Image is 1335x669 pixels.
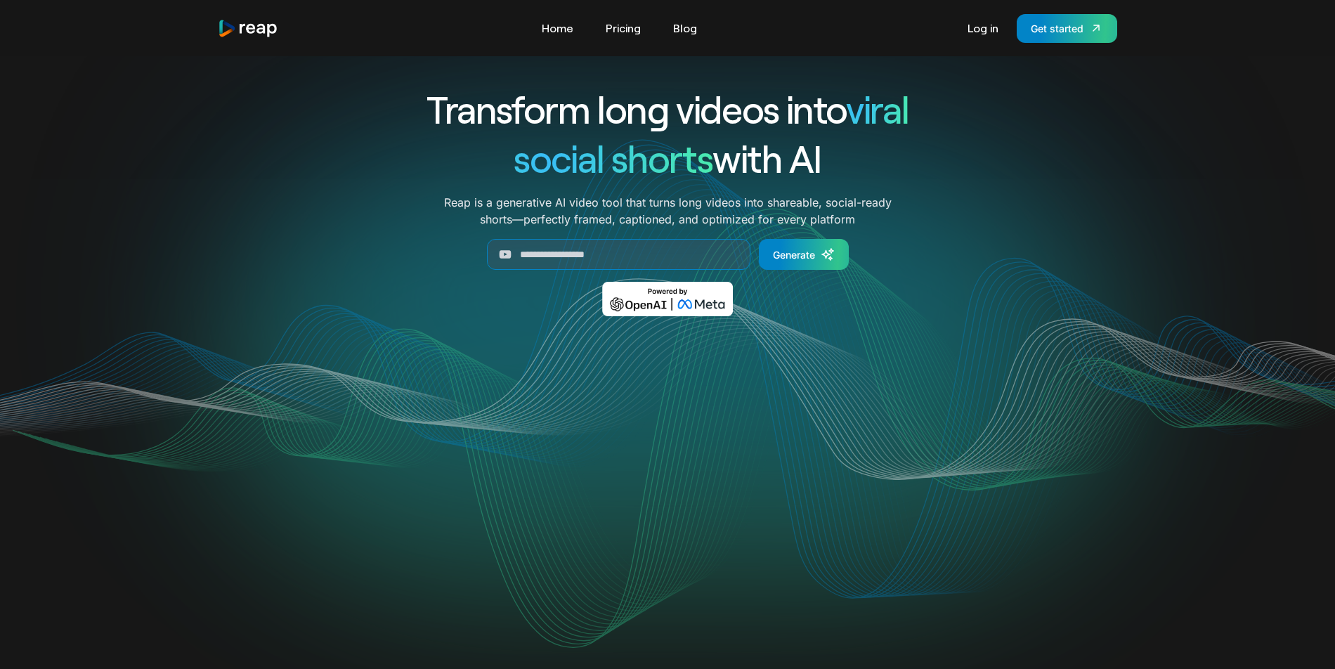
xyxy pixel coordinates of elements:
[375,239,960,270] form: Generate Form
[218,19,278,38] a: home
[666,17,704,39] a: Blog
[375,134,960,183] h1: with AI
[759,239,849,270] a: Generate
[514,135,712,181] span: social shorts
[960,17,1005,39] a: Log in
[444,194,892,228] p: Reap is a generative AI video tool that turns long videos into shareable, social-ready shorts—per...
[773,247,815,262] div: Generate
[846,86,909,131] span: viral
[599,17,648,39] a: Pricing
[218,19,278,38] img: reap logo
[385,337,951,620] video: Your browser does not support the video tag.
[375,84,960,134] h1: Transform long videos into
[535,17,580,39] a: Home
[602,282,734,316] img: Powered by OpenAI & Meta
[1031,21,1083,36] div: Get started
[1017,14,1117,43] a: Get started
